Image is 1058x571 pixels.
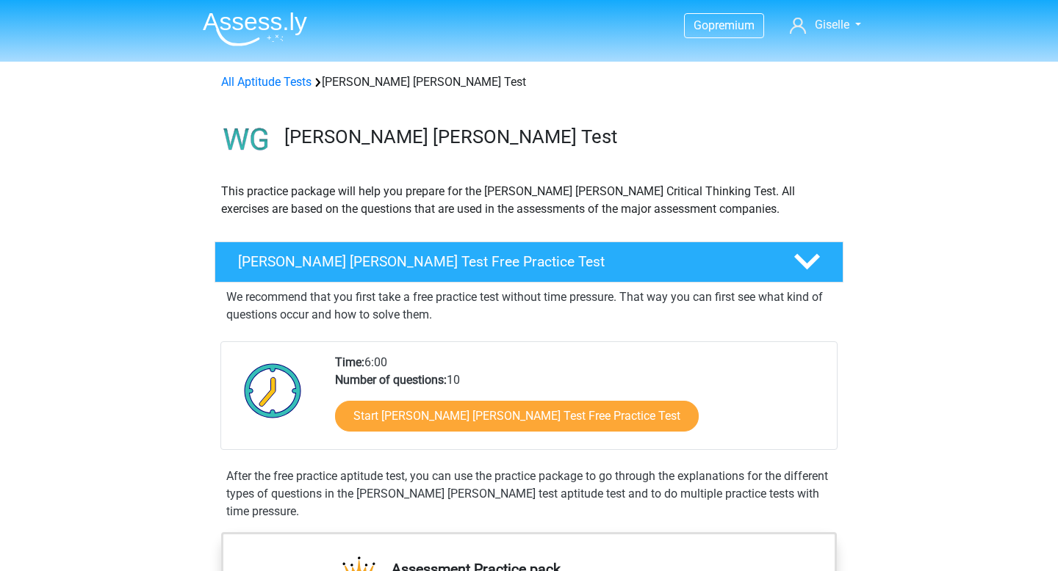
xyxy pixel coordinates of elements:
img: Assessly [203,12,307,46]
a: Gopremium [685,15,763,35]
p: This practice package will help you prepare for the [PERSON_NAME] [PERSON_NAME] Critical Thinking... [221,183,837,218]
b: Number of questions: [335,373,447,387]
div: 6:00 10 [324,354,836,449]
img: watson glaser test [215,109,278,171]
h4: [PERSON_NAME] [PERSON_NAME] Test Free Practice Test [238,253,770,270]
span: Go [694,18,708,32]
a: Giselle [784,16,867,34]
a: [PERSON_NAME] [PERSON_NAME] Test Free Practice Test [209,241,849,283]
div: After the free practice aptitude test, you can use the practice package to go through the explana... [220,468,838,520]
b: Time: [335,355,364,369]
span: Giselle [815,18,849,32]
div: [PERSON_NAME] [PERSON_NAME] Test [215,73,843,91]
h3: [PERSON_NAME] [PERSON_NAME] Test [284,126,832,148]
a: Start [PERSON_NAME] [PERSON_NAME] Test Free Practice Test [335,401,699,432]
p: We recommend that you first take a free practice test without time pressure. That way you can fir... [226,288,832,324]
a: All Aptitude Tests [221,75,312,89]
img: Clock [236,354,310,427]
span: premium [708,18,755,32]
